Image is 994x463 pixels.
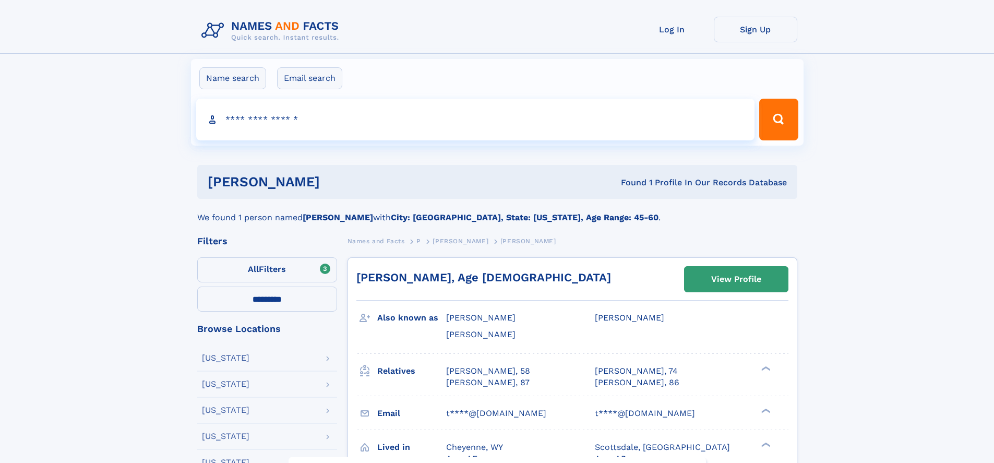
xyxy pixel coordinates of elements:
[759,99,798,140] button: Search Button
[416,238,421,245] span: P
[595,442,730,452] span: Scottsdale, [GEOGRAPHIC_DATA]
[202,432,249,441] div: [US_STATE]
[759,441,771,448] div: ❯
[197,324,337,334] div: Browse Locations
[759,365,771,372] div: ❯
[714,17,797,42] a: Sign Up
[630,17,714,42] a: Log In
[595,377,679,388] a: [PERSON_NAME], 86
[759,407,771,414] div: ❯
[433,238,488,245] span: [PERSON_NAME]
[197,257,337,282] label: Filters
[711,267,761,291] div: View Profile
[202,354,249,362] div: [US_STATE]
[197,236,337,246] div: Filters
[446,365,530,377] a: [PERSON_NAME], 58
[446,313,516,323] span: [PERSON_NAME]
[356,271,611,284] a: [PERSON_NAME], Age [DEMOGRAPHIC_DATA]
[377,438,446,456] h3: Lived in
[416,234,421,247] a: P
[595,313,664,323] span: [PERSON_NAME]
[202,406,249,414] div: [US_STATE]
[197,17,348,45] img: Logo Names and Facts
[500,238,556,245] span: [PERSON_NAME]
[277,67,342,89] label: Email search
[348,234,405,247] a: Names and Facts
[197,199,797,224] div: We found 1 person named with .
[199,67,266,89] label: Name search
[377,362,446,380] h3: Relatives
[446,329,516,339] span: [PERSON_NAME]
[377,309,446,327] h3: Also known as
[433,234,488,247] a: [PERSON_NAME]
[248,264,259,274] span: All
[303,212,373,222] b: [PERSON_NAME]
[391,212,658,222] b: City: [GEOGRAPHIC_DATA], State: [US_STATE], Age Range: 45-60
[595,365,678,377] a: [PERSON_NAME], 74
[446,442,503,452] span: Cheyenne, WY
[208,175,471,188] h1: [PERSON_NAME]
[377,405,446,422] h3: Email
[446,377,530,388] a: [PERSON_NAME], 87
[470,177,787,188] div: Found 1 Profile In Our Records Database
[202,380,249,388] div: [US_STATE]
[685,267,788,292] a: View Profile
[196,99,755,140] input: search input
